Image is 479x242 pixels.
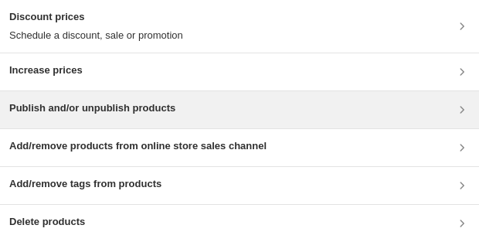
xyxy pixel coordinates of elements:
[9,101,175,116] h3: Publish and/or unpublish products
[9,138,267,154] h3: Add/remove products from online store sales channel
[9,63,83,78] h3: Increase prices
[9,28,183,43] p: Schedule a discount, sale or promotion
[9,176,161,192] h3: Add/remove tags from products
[9,214,85,230] h3: Delete products
[9,9,183,25] h3: Discount prices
